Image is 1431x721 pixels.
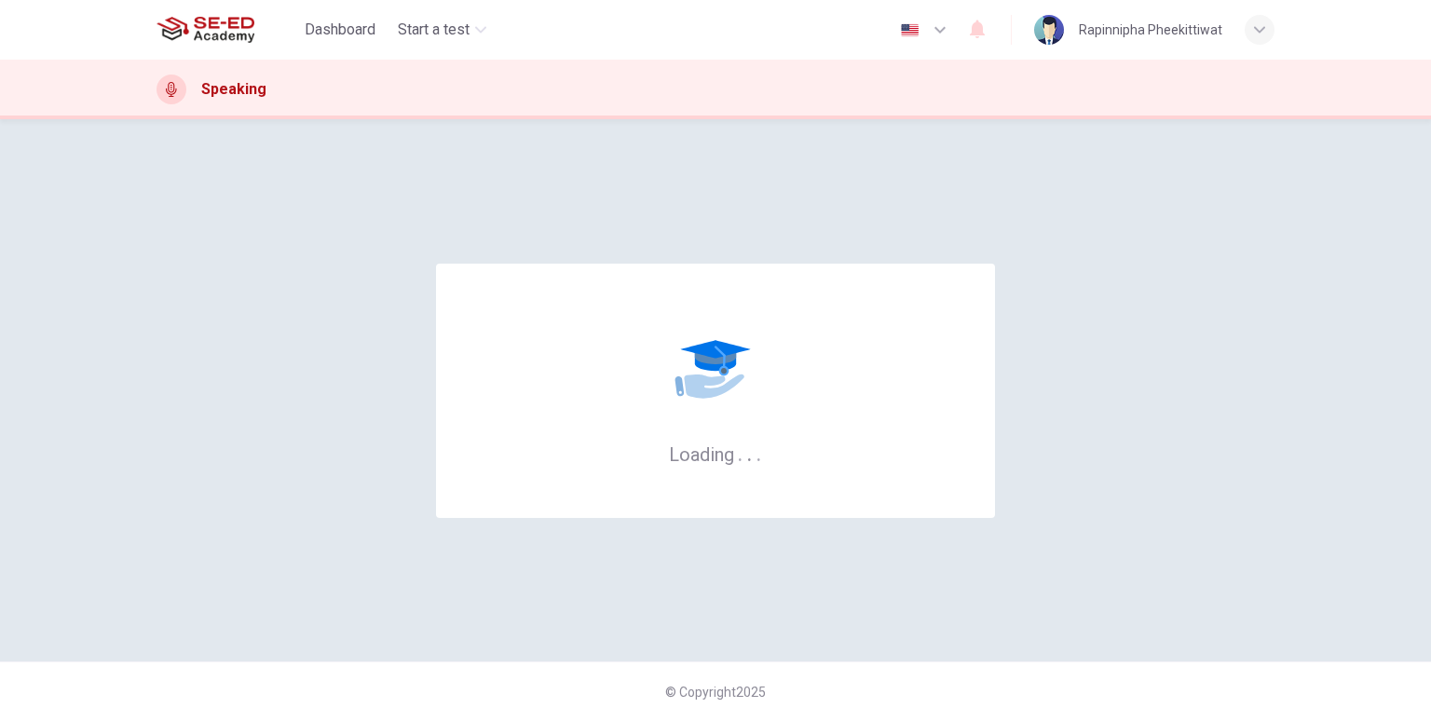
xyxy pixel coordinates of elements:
[1034,15,1064,45] img: Profile picture
[390,13,494,47] button: Start a test
[1079,19,1222,41] div: Rapinnipha Pheekittiwat
[665,685,766,700] span: © Copyright 2025
[398,19,470,41] span: Start a test
[157,11,254,48] img: SE-ED Academy logo
[297,13,383,47] button: Dashboard
[737,437,743,468] h6: .
[669,442,762,466] h6: Loading
[157,11,297,48] a: SE-ED Academy logo
[201,78,266,101] h1: Speaking
[756,437,762,468] h6: .
[746,437,753,468] h6: .
[898,23,921,37] img: en
[305,19,375,41] span: Dashboard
